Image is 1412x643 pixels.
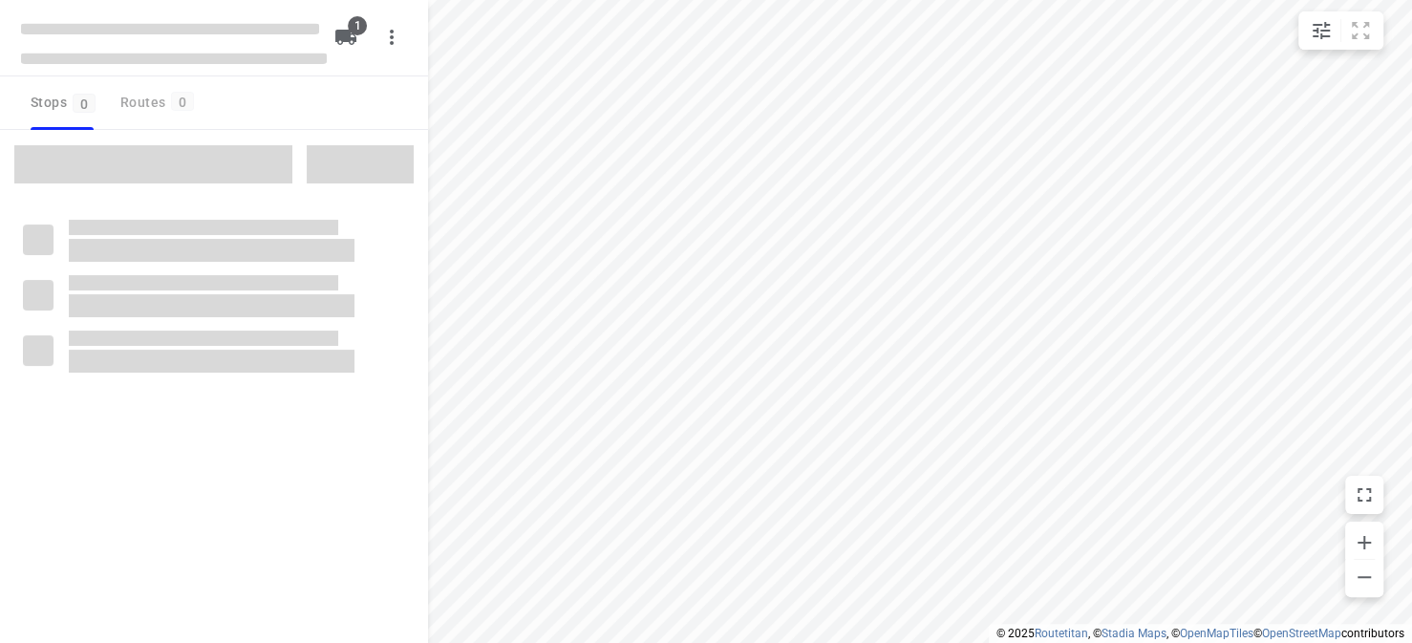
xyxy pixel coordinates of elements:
a: Stadia Maps [1102,627,1166,640]
button: Map settings [1302,11,1340,50]
a: OpenStreetMap [1262,627,1341,640]
li: © 2025 , © , © © contributors [996,627,1404,640]
div: small contained button group [1298,11,1383,50]
a: OpenMapTiles [1180,627,1253,640]
a: Routetitan [1035,627,1088,640]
